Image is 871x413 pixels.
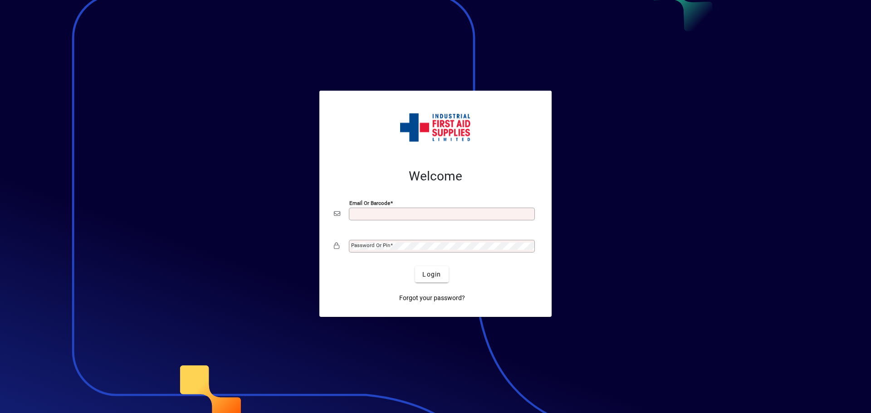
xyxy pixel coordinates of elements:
a: Forgot your password? [396,290,469,306]
mat-label: Email or Barcode [349,200,390,206]
button: Login [415,266,448,282]
h2: Welcome [334,169,537,184]
span: Forgot your password? [399,293,465,303]
span: Login [422,270,441,279]
mat-label: Password or Pin [351,242,390,248]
